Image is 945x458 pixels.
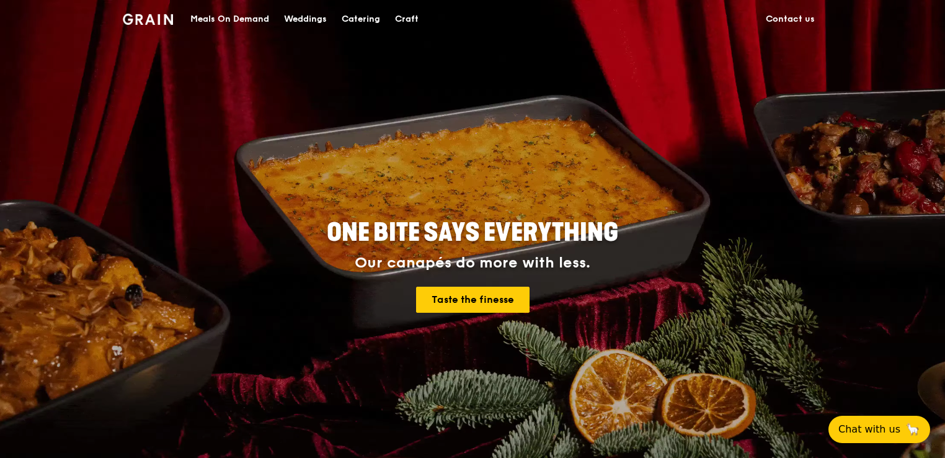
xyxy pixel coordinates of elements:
div: Craft [395,1,419,38]
a: Catering [334,1,388,38]
div: Our canapés do more with less. [249,254,696,272]
span: Chat with us [838,422,900,437]
a: Craft [388,1,426,38]
a: Taste the finesse [416,287,530,313]
div: Catering [342,1,380,38]
span: 🦙 [905,422,920,437]
a: Contact us [758,1,822,38]
div: Meals On Demand [190,1,269,38]
img: Grain [123,14,173,25]
a: Weddings [277,1,334,38]
button: Chat with us🦙 [828,416,930,443]
div: Weddings [284,1,327,38]
span: ONE BITE SAYS EVERYTHING [327,218,618,248]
